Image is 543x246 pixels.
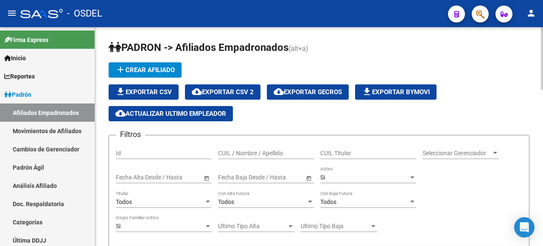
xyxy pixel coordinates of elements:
[116,223,120,229] span: Si
[67,4,102,23] span: - OSDEL
[7,8,17,18] mat-icon: menu
[192,88,254,96] span: Exportar CSV 2
[185,84,260,100] button: Exportar CSV 2
[423,150,491,157] span: Seleccionar Gerenciador
[115,110,226,117] span: Actualizar ultimo Empleador
[4,35,48,45] span: Firma Express
[154,174,196,181] input: Fecha fin
[115,66,175,74] span: Crear Afiliado
[4,53,26,63] span: Inicio
[288,45,308,53] span: (alt+a)
[109,106,233,121] button: Actualizar ultimo Empleador
[304,173,313,182] button: Open calendar
[267,84,349,100] button: Exportar GECROS
[256,174,298,181] input: Fecha fin
[116,129,145,140] h3: Filtros
[218,223,287,230] span: Ultimo Tipo Alta
[218,198,234,205] span: Todos
[274,87,284,97] mat-icon: cloud_download
[514,217,535,238] div: Open Intercom Messenger
[274,88,342,96] span: Exportar GECROS
[218,174,249,181] input: Fecha inicio
[115,108,126,118] mat-icon: cloud_download
[115,64,126,75] mat-icon: add
[202,173,211,182] button: Open calendar
[116,174,147,181] input: Fecha inicio
[4,72,35,81] span: Reportes
[355,84,437,100] button: Exportar Bymovi
[301,223,369,230] span: Ultimo Tipo Baja
[109,42,288,53] span: PADRON -> Afiliados Empadronados
[116,198,132,205] span: Todos
[115,88,172,96] span: Exportar CSV
[109,62,182,78] button: Crear Afiliado
[362,87,372,97] mat-icon: file_download
[109,84,179,100] button: Exportar CSV
[192,87,202,97] mat-icon: cloud_download
[115,87,126,97] mat-icon: file_download
[362,88,430,96] span: Exportar Bymovi
[320,198,336,205] span: Todos
[4,90,31,99] span: Padrón
[320,174,325,181] span: Si
[526,8,536,18] mat-icon: person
